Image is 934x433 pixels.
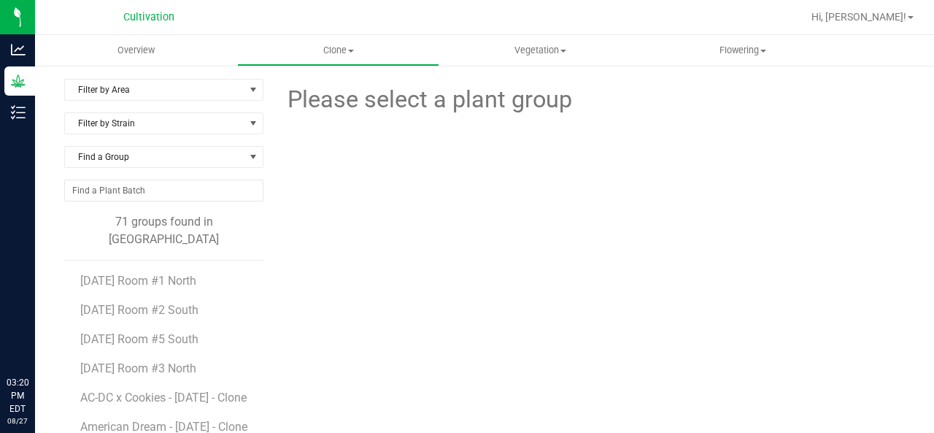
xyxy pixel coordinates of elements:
[65,80,244,100] span: Filter by Area
[244,80,263,100] span: select
[11,105,26,120] inline-svg: Inventory
[35,35,237,66] a: Overview
[80,274,196,288] span: [DATE] Room #1 North
[439,35,641,66] a: Vegetation
[80,361,196,375] span: [DATE] Room #3 North
[80,391,247,405] span: AC-DC x Cookies - [DATE] - Clone
[237,35,439,66] a: Clone
[64,213,263,248] div: 71 groups found in [GEOGRAPHIC_DATA]
[285,82,572,118] span: Please select a plant group
[123,11,174,23] span: Cultivation
[80,303,198,317] span: [DATE] Room #2 South
[7,376,28,415] p: 03:20 PM EDT
[642,35,844,66] a: Flowering
[65,113,244,134] span: Filter by Strain
[11,74,26,88] inline-svg: Grow
[238,44,439,57] span: Clone
[65,180,263,201] input: NO DATA FOUND
[98,44,174,57] span: Overview
[15,316,58,360] iframe: Resource center
[80,332,198,346] span: [DATE] Room #5 South
[811,11,906,23] span: Hi, [PERSON_NAME]!
[65,147,244,167] span: Find a Group
[11,42,26,57] inline-svg: Analytics
[643,44,844,57] span: Flowering
[440,44,641,57] span: Vegetation
[7,415,28,426] p: 08/27
[43,314,61,332] iframe: Resource center unread badge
